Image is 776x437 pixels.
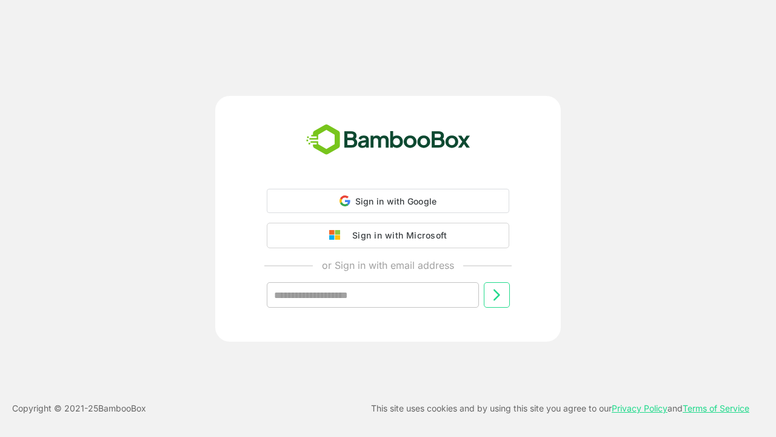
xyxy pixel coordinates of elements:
p: This site uses cookies and by using this site you agree to our and [371,401,749,416]
img: bamboobox [299,120,477,160]
p: Copyright © 2021- 25 BambooBox [12,401,146,416]
button: Sign in with Microsoft [267,223,509,248]
a: Terms of Service [683,403,749,413]
a: Privacy Policy [612,403,667,413]
img: google [329,230,346,241]
p: or Sign in with email address [322,258,454,273]
span: Sign in with Google [355,196,437,206]
div: Sign in with Microsoft [346,228,447,243]
div: Sign in with Google [267,189,509,213]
